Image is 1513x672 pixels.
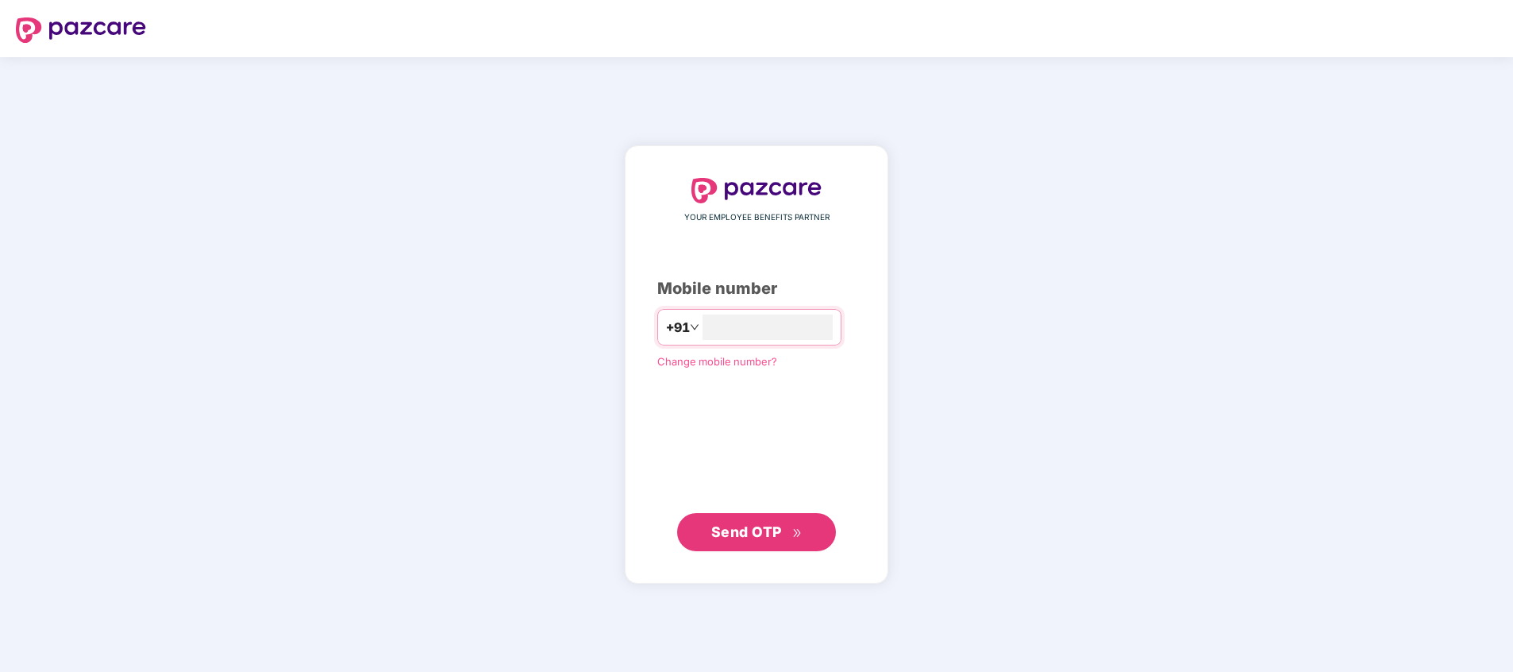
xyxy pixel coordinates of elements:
a: Change mobile number? [657,355,777,368]
span: +91 [666,318,690,338]
button: Send OTPdouble-right [677,513,836,551]
div: Mobile number [657,276,856,301]
span: down [690,322,699,332]
span: YOUR EMPLOYEE BENEFITS PARTNER [684,211,830,224]
img: logo [691,178,822,203]
span: Send OTP [711,523,782,540]
img: logo [16,17,146,43]
span: double-right [792,528,803,539]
